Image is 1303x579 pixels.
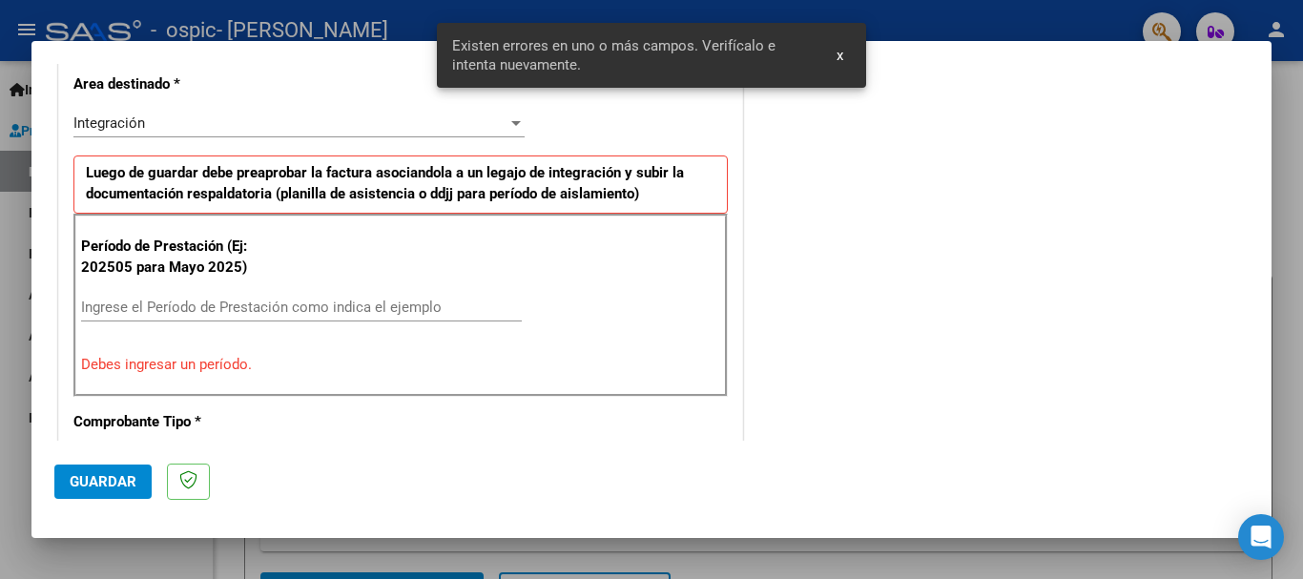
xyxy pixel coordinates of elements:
p: Período de Prestación (Ej: 202505 para Mayo 2025) [81,236,273,279]
p: Comprobante Tipo * [73,411,270,433]
button: Guardar [54,465,152,499]
span: Existen errores en uno o más campos. Verifícalo e intenta nuevamente. [452,36,815,74]
span: Guardar [70,473,136,490]
span: Integración [73,114,145,132]
span: x [837,47,843,64]
div: Open Intercom Messenger [1238,514,1284,560]
p: Debes ingresar un período. [81,354,720,376]
button: x [821,38,858,72]
strong: Luego de guardar debe preaprobar la factura asociandola a un legajo de integración y subir la doc... [86,164,684,203]
p: Area destinado * [73,73,270,95]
